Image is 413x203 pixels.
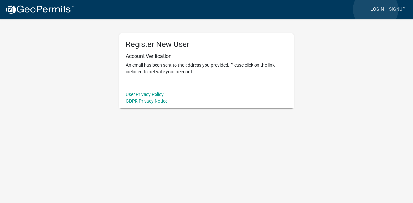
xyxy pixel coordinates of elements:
[126,98,167,104] a: GDPR Privacy Notice
[387,3,408,15] a: Signup
[126,62,287,75] p: An email has been sent to the address you provided. Please click on the link included to activate...
[126,92,164,97] a: User Privacy Policy
[368,3,387,15] a: Login
[126,53,287,59] h6: Account Verification
[126,40,287,49] h5: Register New User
